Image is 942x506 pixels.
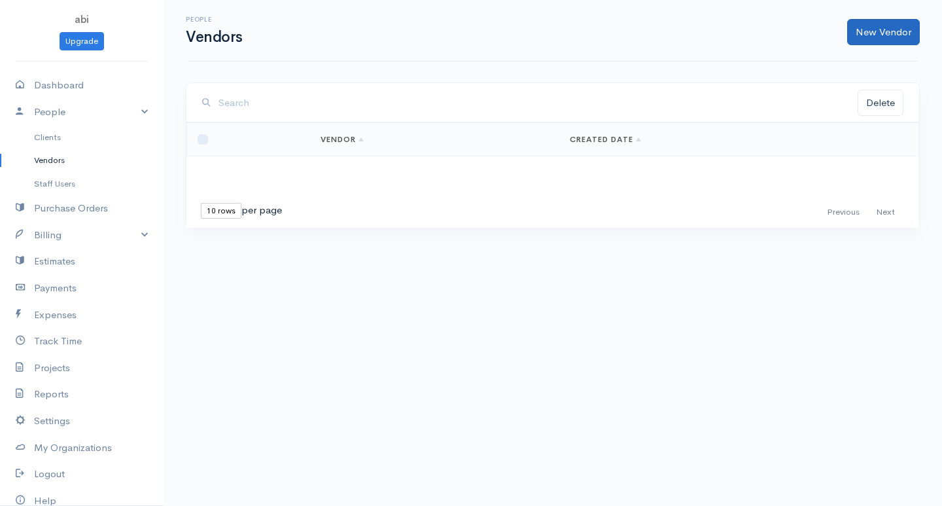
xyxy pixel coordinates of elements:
[201,203,282,219] div: per page
[75,13,89,26] span: abi
[570,134,641,145] a: Created Date
[60,32,104,51] a: Upgrade
[321,134,364,145] a: Vendor
[186,29,243,45] h1: Vendors
[858,90,903,117] button: Delete
[847,19,920,46] a: New Vendor
[186,16,243,23] h6: People
[218,90,858,117] input: Search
